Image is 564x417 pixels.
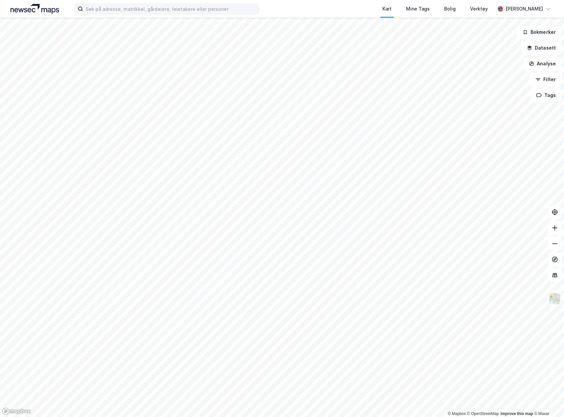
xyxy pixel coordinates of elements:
div: Bolig [444,5,456,13]
input: Søk på adresse, matrikkel, gårdeiere, leietakere eller personer [83,4,258,14]
button: Analyse [523,57,561,70]
a: OpenStreetMap [467,411,499,416]
a: Mapbox homepage [2,407,31,415]
img: Z [549,293,561,305]
a: Improve this map [501,411,533,416]
div: Mine Tags [406,5,430,13]
iframe: Chat Widget [531,385,564,417]
button: Bokmerker [517,26,561,39]
div: Verktøy [470,5,488,13]
button: Filter [530,73,561,86]
div: Kontrollprogram for chat [531,385,564,417]
div: [PERSON_NAME] [506,5,543,13]
a: Mapbox [448,411,466,416]
button: Datasett [521,41,561,55]
img: logo.a4113a55bc3d86da70a041830d287a7e.svg [11,4,59,14]
button: Tags [531,89,561,102]
div: Kart [382,5,392,13]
